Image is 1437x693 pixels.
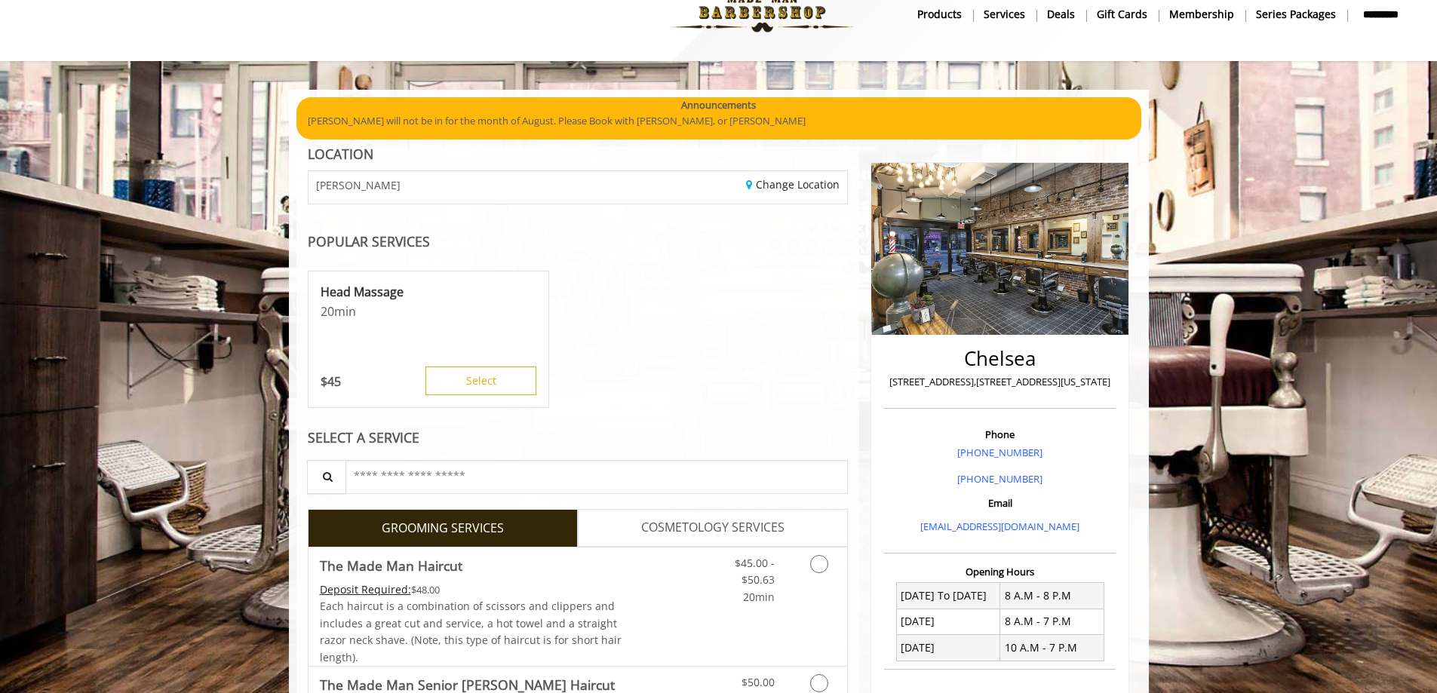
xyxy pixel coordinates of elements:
[735,556,775,587] span: $45.00 - $50.63
[1047,6,1075,23] b: Deals
[321,373,327,390] span: $
[888,429,1112,440] h3: Phone
[1036,3,1086,25] a: DealsDeals
[896,635,1000,661] td: [DATE]
[896,583,1000,609] td: [DATE] To [DATE]
[1000,583,1104,609] td: 8 A.M - 8 P.M
[308,113,1130,129] p: [PERSON_NAME] will not be in for the month of August. Please Book with [PERSON_NAME], or [PERSON_...
[888,374,1112,390] p: [STREET_ADDRESS],[STREET_ADDRESS][US_STATE]
[984,6,1025,23] b: Services
[681,97,756,113] b: Announcements
[382,519,504,538] span: GROOMING SERVICES
[1256,6,1336,23] b: Series packages
[973,3,1036,25] a: ServicesServices
[917,6,962,23] b: products
[742,675,775,689] span: $50.00
[920,520,1079,533] a: [EMAIL_ADDRESS][DOMAIN_NAME]
[896,609,1000,634] td: [DATE]
[320,599,622,664] span: Each haircut is a combination of scissors and clippers and includes a great cut and service, a ho...
[321,373,341,390] p: 45
[1169,6,1234,23] b: Membership
[1000,635,1104,661] td: 10 A.M - 7 P.M
[884,566,1116,577] h3: Opening Hours
[746,177,840,192] a: Change Location
[425,366,536,395] button: Select
[1000,609,1104,634] td: 8 A.M - 7 P.M
[320,581,623,598] div: $48.00
[743,590,775,604] span: 20min
[321,303,536,320] p: 20
[641,518,785,538] span: COSMETOLOGY SERVICES
[1245,3,1347,25] a: Series packagesSeries packages
[888,498,1112,508] h3: Email
[957,446,1042,459] a: [PHONE_NUMBER]
[888,348,1112,369] h2: Chelsea
[957,472,1042,486] a: [PHONE_NUMBER]
[907,3,973,25] a: Productsproducts
[334,303,356,320] span: min
[308,431,849,445] div: SELECT A SERVICE
[1097,6,1147,23] b: gift cards
[320,582,411,596] span: This service needs some Advance to be paid before we block your appointment
[320,555,462,576] b: The Made Man Haircut
[307,460,346,494] button: Service Search
[1086,3,1159,25] a: Gift cardsgift cards
[308,145,373,163] b: LOCATION
[316,179,401,191] span: [PERSON_NAME]
[321,284,536,300] p: Head Massage
[308,232,430,250] b: POPULAR SERVICES
[1159,3,1245,25] a: MembershipMembership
